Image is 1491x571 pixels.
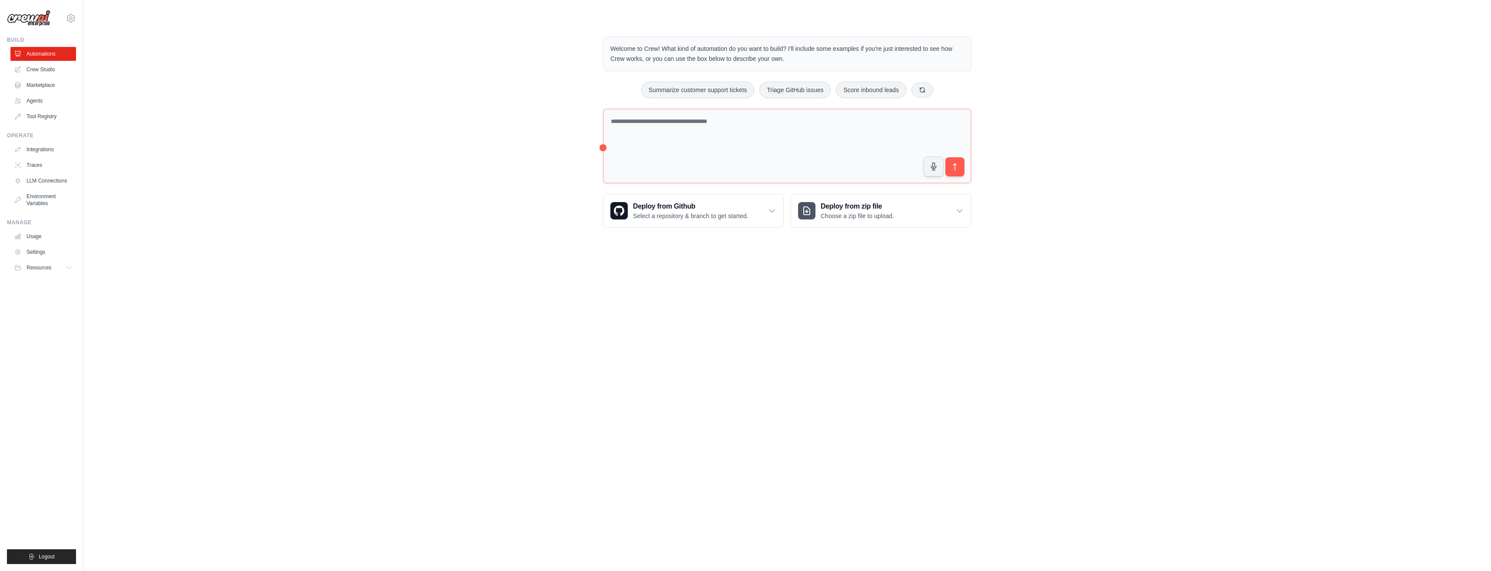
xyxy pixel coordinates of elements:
[10,47,76,61] a: Automations
[10,158,76,172] a: Traces
[633,201,748,212] h3: Deploy from Github
[10,229,76,243] a: Usage
[7,549,76,564] button: Logout
[10,63,76,76] a: Crew Studio
[10,174,76,188] a: LLM Connections
[7,10,50,27] img: Logo
[10,110,76,123] a: Tool Registry
[10,143,76,156] a: Integrations
[7,219,76,226] div: Manage
[641,82,754,98] button: Summarize customer support tickets
[821,201,894,212] h3: Deploy from zip file
[633,212,748,220] p: Select a repository & branch to get started.
[7,37,76,43] div: Build
[821,212,894,220] p: Choose a zip file to upload.
[39,553,55,560] span: Logout
[836,82,906,98] button: Score inbound leads
[759,82,831,98] button: Triage GitHub issues
[10,245,76,259] a: Settings
[10,78,76,92] a: Marketplace
[7,132,76,139] div: Operate
[10,94,76,108] a: Agents
[610,44,964,64] p: Welcome to Crew! What kind of automation do you want to build? I'll include some examples if you'...
[10,189,76,210] a: Environment Variables
[27,264,51,271] span: Resources
[10,261,76,275] button: Resources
